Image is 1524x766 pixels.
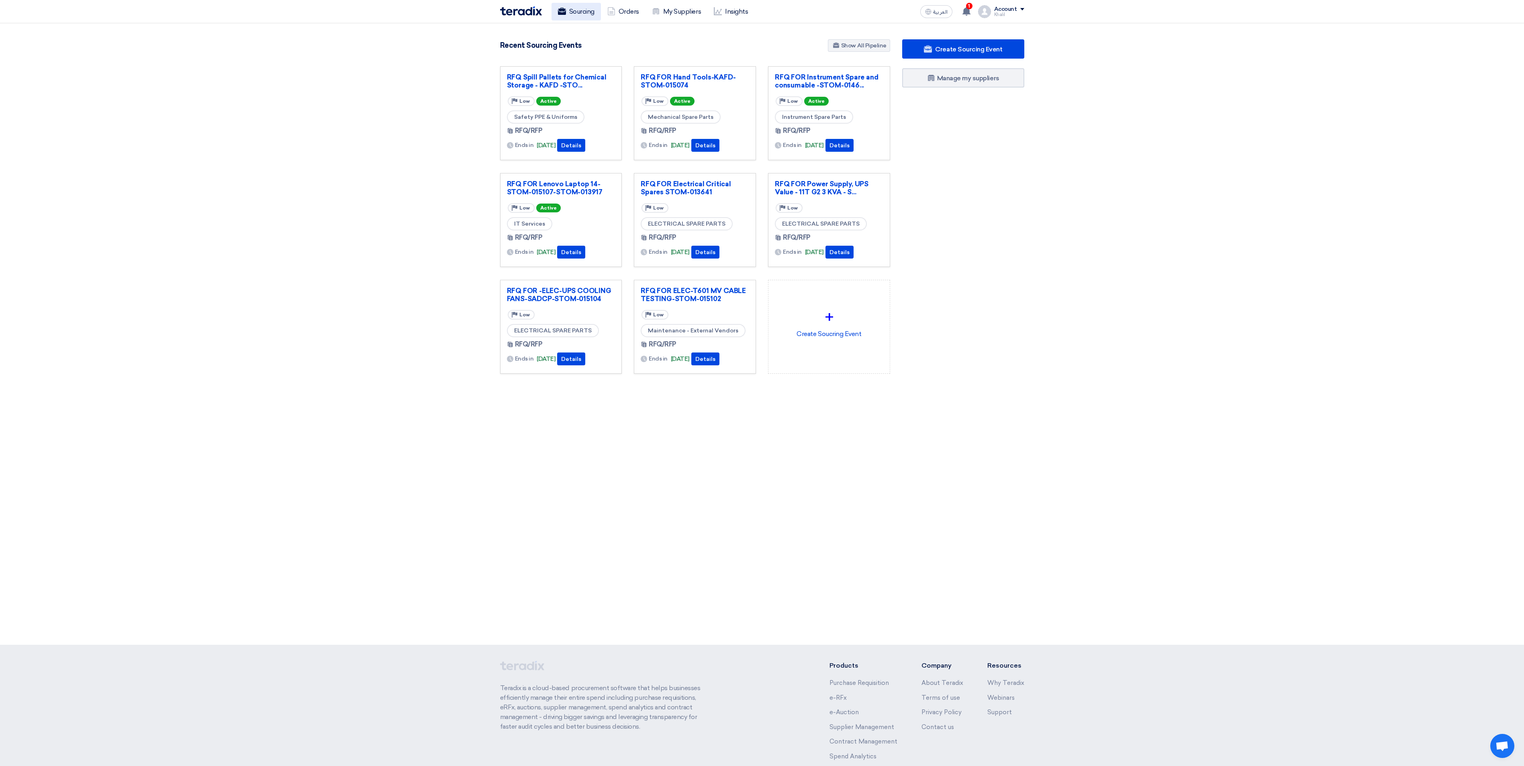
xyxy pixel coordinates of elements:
a: RFQ FOR Lenovo Laptop 14-STOM-015107-STOM-013917 [507,180,615,196]
span: Instrument Spare Parts [775,110,853,124]
a: RFQ FOR Instrument Spare and consumable -STOM-0146... [775,73,883,89]
span: [DATE] [671,354,690,364]
span: Low [653,312,664,318]
span: Safety PPE & Uniforms [507,110,584,124]
button: Details [825,246,854,259]
a: RFQ Spill Pallets for Chemical Storage - KAFD -STO... [507,73,615,89]
a: Orders [601,3,646,20]
span: Maintenance - External Vendors [641,324,746,337]
span: Active [536,97,561,106]
span: [DATE] [805,248,824,257]
a: RFQ FOR Hand Tools-KAFD-STOM-015074 [641,73,749,89]
a: Support [987,709,1012,716]
a: Purchase Requisition [829,679,889,687]
a: Insights [707,3,754,20]
span: Ends in [649,354,668,363]
button: Details [557,139,585,152]
a: RFQ FOR Power Supply, UPS Value - 11T G2 3 KVA - S... [775,180,883,196]
span: العربية [933,9,948,15]
a: About Teradix [921,679,963,687]
span: Active [536,204,561,212]
span: Ends in [649,141,668,149]
span: RFQ/RFP [515,126,543,136]
div: Open chat [1490,734,1514,758]
div: Khalil [994,12,1024,17]
span: Low [653,205,664,211]
button: Details [691,352,719,365]
span: RFQ/RFP [515,233,543,242]
a: e-RFx [829,694,847,701]
h4: Recent Sourcing Events [500,41,582,50]
span: [DATE] [537,248,556,257]
span: Low [519,205,530,211]
span: Low [519,98,530,104]
img: profile_test.png [978,5,991,18]
a: Contract Management [829,738,897,745]
div: Account [994,6,1017,13]
span: RFQ/RFP [649,126,676,136]
a: Spend Analytics [829,753,876,760]
span: [DATE] [537,354,556,364]
span: Low [519,312,530,318]
a: Supplier Management [829,723,894,731]
a: Privacy Policy [921,709,962,716]
span: [DATE] [671,141,690,150]
a: Sourcing [552,3,601,20]
p: Teradix is a cloud-based procurement software that helps businesses efficiently manage their enti... [500,683,710,731]
span: ELECTRICAL SPARE PARTS [775,217,867,230]
span: Low [787,98,798,104]
button: Details [691,139,719,152]
span: RFQ/RFP [515,340,543,349]
span: Create Sourcing Event [935,45,1002,53]
span: 1 [966,3,972,9]
span: RFQ/RFP [783,233,811,242]
button: Details [825,139,854,152]
span: Ends in [515,141,534,149]
button: Details [557,352,585,365]
button: العربية [920,5,952,18]
span: RFQ/RFP [783,126,811,136]
li: Company [921,661,963,670]
div: Create Soucring Event [775,287,883,357]
a: Manage my suppliers [902,68,1024,88]
span: IT Services [507,217,552,230]
a: Webinars [987,694,1015,701]
span: Active [804,97,829,106]
a: My Suppliers [646,3,707,20]
a: Why Teradix [987,679,1024,687]
span: ELECTRICAL SPARE PARTS [507,324,599,337]
a: Terms of use [921,694,960,701]
span: Active [670,97,695,106]
div: + [775,305,883,329]
li: Resources [987,661,1024,670]
a: RFQ FOR -ELEC-UPS COOLING FANS-SADCP-STOM-015104 [507,287,615,303]
span: Low [787,205,798,211]
span: Ends in [515,248,534,256]
li: Products [829,661,897,670]
button: Details [691,246,719,259]
img: Teradix logo [500,6,542,16]
button: Details [557,246,585,259]
span: [DATE] [671,248,690,257]
span: Ends in [783,248,802,256]
span: RFQ/RFP [649,233,676,242]
span: Low [653,98,664,104]
span: [DATE] [537,141,556,150]
span: RFQ/RFP [649,340,676,349]
span: Ends in [649,248,668,256]
a: RFQ FOR Electrical Critical Spares STOM-013641 [641,180,749,196]
a: RFQ FOR ELEC-T601 MV CABLE TESTING-STOM-015102 [641,287,749,303]
span: Ends in [783,141,802,149]
span: Mechanical Spare Parts [641,110,721,124]
span: ELECTRICAL SPARE PARTS [641,217,733,230]
a: e-Auction [829,709,859,716]
a: Contact us [921,723,954,731]
span: [DATE] [805,141,824,150]
span: Ends in [515,354,534,363]
a: Show All Pipeline [828,39,890,52]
